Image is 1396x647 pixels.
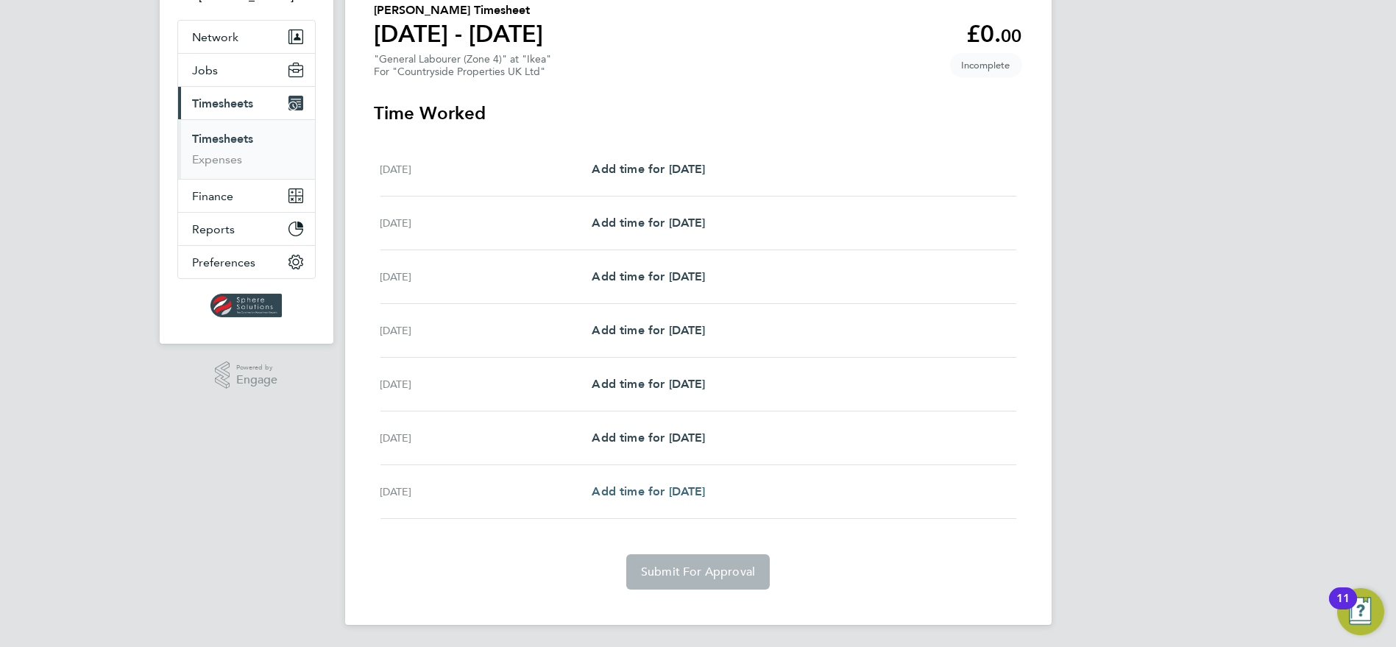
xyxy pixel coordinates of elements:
span: Add time for [DATE] [592,162,705,176]
a: Add time for [DATE] [592,483,705,501]
span: Finance [193,189,234,203]
span: Add time for [DATE] [592,269,705,283]
button: Timesheets [178,87,315,119]
div: [DATE] [380,214,592,232]
span: Powered by [236,361,277,374]
span: 00 [1002,25,1022,46]
div: For "Countryside Properties UK Ltd" [375,66,552,78]
a: Add time for [DATE] [592,375,705,393]
span: Timesheets [193,96,254,110]
div: [DATE] [380,375,592,393]
div: [DATE] [380,429,592,447]
button: Reports [178,213,315,245]
a: Timesheets [193,132,254,146]
span: Add time for [DATE] [592,484,705,498]
button: Finance [178,180,315,212]
span: Add time for [DATE] [592,431,705,445]
span: Reports [193,222,235,236]
div: [DATE] [380,483,592,501]
a: Go to home page [177,294,316,317]
a: Add time for [DATE] [592,429,705,447]
a: Add time for [DATE] [592,160,705,178]
app-decimal: £0. [967,20,1022,48]
button: Network [178,21,315,53]
button: Open Resource Center, 11 new notifications [1337,588,1384,635]
a: Add time for [DATE] [592,322,705,339]
button: Jobs [178,54,315,86]
div: 11 [1336,598,1350,618]
div: Timesheets [178,119,315,179]
h3: Time Worked [375,102,1022,125]
span: Add time for [DATE] [592,377,705,391]
div: [DATE] [380,160,592,178]
div: [DATE] [380,322,592,339]
span: Engage [236,374,277,386]
h1: [DATE] - [DATE] [375,19,544,49]
div: "General Labourer (Zone 4)" at "Ikea" [375,53,552,78]
img: spheresolutions-logo-retina.png [210,294,282,317]
span: Jobs [193,63,219,77]
a: Add time for [DATE] [592,268,705,286]
span: This timesheet is Incomplete. [950,53,1022,77]
span: Network [193,30,239,44]
span: Preferences [193,255,256,269]
button: Preferences [178,246,315,278]
a: Powered byEngage [215,361,277,389]
span: Add time for [DATE] [592,216,705,230]
span: Add time for [DATE] [592,323,705,337]
a: Add time for [DATE] [592,214,705,232]
a: Expenses [193,152,243,166]
div: [DATE] [380,268,592,286]
h2: [PERSON_NAME] Timesheet [375,1,544,19]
